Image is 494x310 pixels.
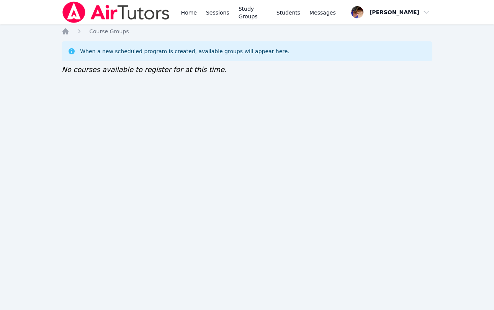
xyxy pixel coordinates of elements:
[62,65,227,73] span: No courses available to register for at this time.
[62,2,170,23] img: Air Tutors
[89,28,129,34] span: Course Groups
[80,47,290,55] div: When a new scheduled program is created, available groups will appear here.
[89,28,129,35] a: Course Groups
[62,28,432,35] nav: Breadcrumb
[309,9,336,16] span: Messages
